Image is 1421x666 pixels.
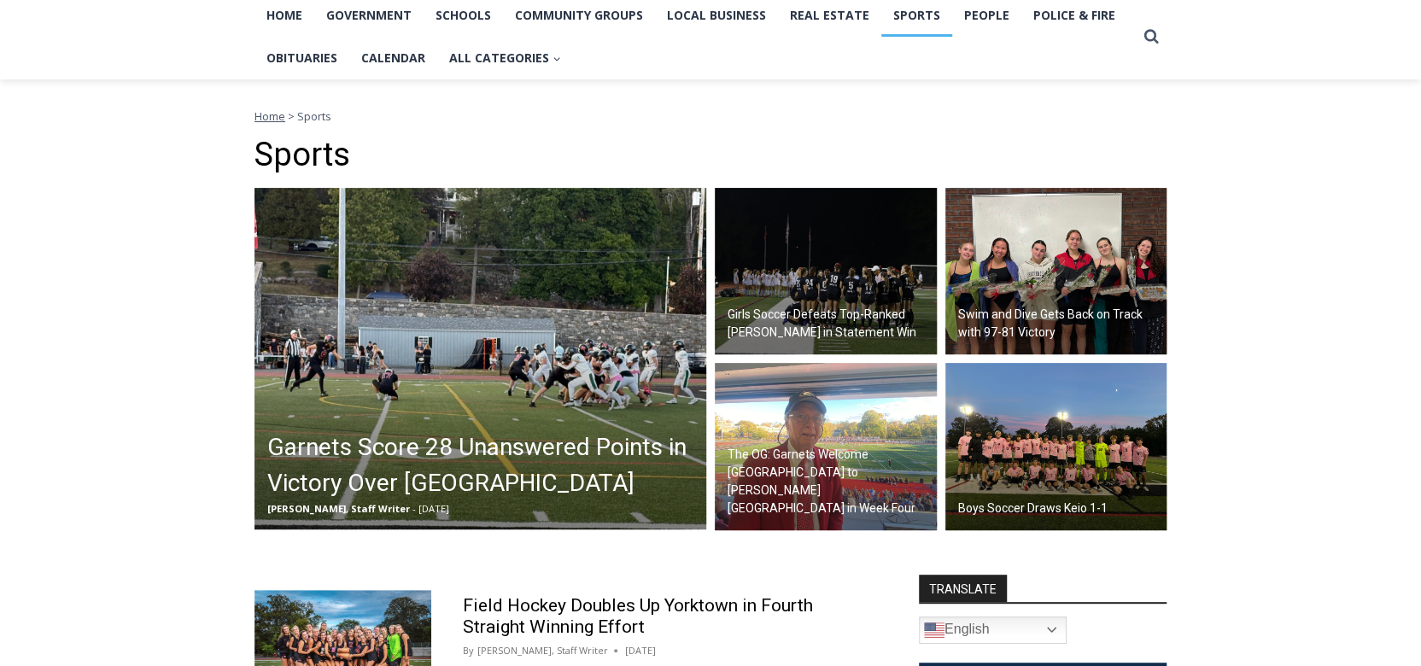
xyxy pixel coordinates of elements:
[267,429,702,501] h2: Garnets Score 28 Unanswered Points in Victory Over [GEOGRAPHIC_DATA]
[254,108,1167,125] nav: Breadcrumbs
[412,502,416,515] span: -
[254,136,1167,175] h1: Sports
[463,595,813,637] a: Field Hockey Doubles Up Yorktown in Fourth Straight Winning Effort
[418,502,449,515] span: [DATE]
[924,620,944,640] img: en
[463,643,474,658] span: By
[715,363,937,530] img: (PHOTO: The voice of Rye Garnet Football and Old Garnet Steve Feeney in the Nugent Stadium press ...
[477,644,607,657] a: [PERSON_NAME], Staff Writer
[945,188,1167,355] img: (PHOTO: Members of the Rye - Rye Neck - Blind Brook Varsity Swim and Dive team fresh from a victo...
[958,306,1163,342] h2: Swim and Dive Gets Back on Track with 97-81 Victory
[254,108,285,124] a: Home
[254,188,706,529] img: (PHOTO: Rye Football's Henry Shoemaker (#5) kicks an extra point in his team's 42-13 win vs Yorkt...
[715,188,937,355] img: (PHOTO: The Rye Girls Soccer team from September 27, 2025. Credit: Alvar Lee.)
[267,502,410,515] span: [PERSON_NAME], Staff Writer
[349,37,437,79] a: Calendar
[254,188,706,529] a: Garnets Score 28 Unanswered Points in Victory Over [GEOGRAPHIC_DATA] [PERSON_NAME], Staff Writer ...
[945,363,1167,530] img: (PHOTO: The Rye Boys Soccer team from their match agains Keio Academy on September 30, 2025. Cred...
[715,363,937,530] a: The OG: Garnets Welcome [GEOGRAPHIC_DATA] to [PERSON_NAME][GEOGRAPHIC_DATA] in Week Four
[1136,21,1167,52] button: View Search Form
[919,575,1007,602] strong: TRANSLATE
[254,37,349,79] a: Obituaries
[919,616,1067,644] a: English
[715,188,937,355] a: Girls Soccer Defeats Top-Ranked [PERSON_NAME] in Statement Win
[297,108,331,124] span: Sports
[288,108,295,124] span: >
[437,37,573,79] button: Child menu of All Categories
[728,306,933,342] h2: Girls Soccer Defeats Top-Ranked [PERSON_NAME] in Statement Win
[945,188,1167,355] a: Swim and Dive Gets Back on Track with 97-81 Victory
[624,643,655,658] time: [DATE]
[728,446,933,517] h2: The OG: Garnets Welcome [GEOGRAPHIC_DATA] to [PERSON_NAME][GEOGRAPHIC_DATA] in Week Four
[945,363,1167,530] a: Boys Soccer Draws Keio 1-1
[958,499,1108,517] h2: Boys Soccer Draws Keio 1-1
